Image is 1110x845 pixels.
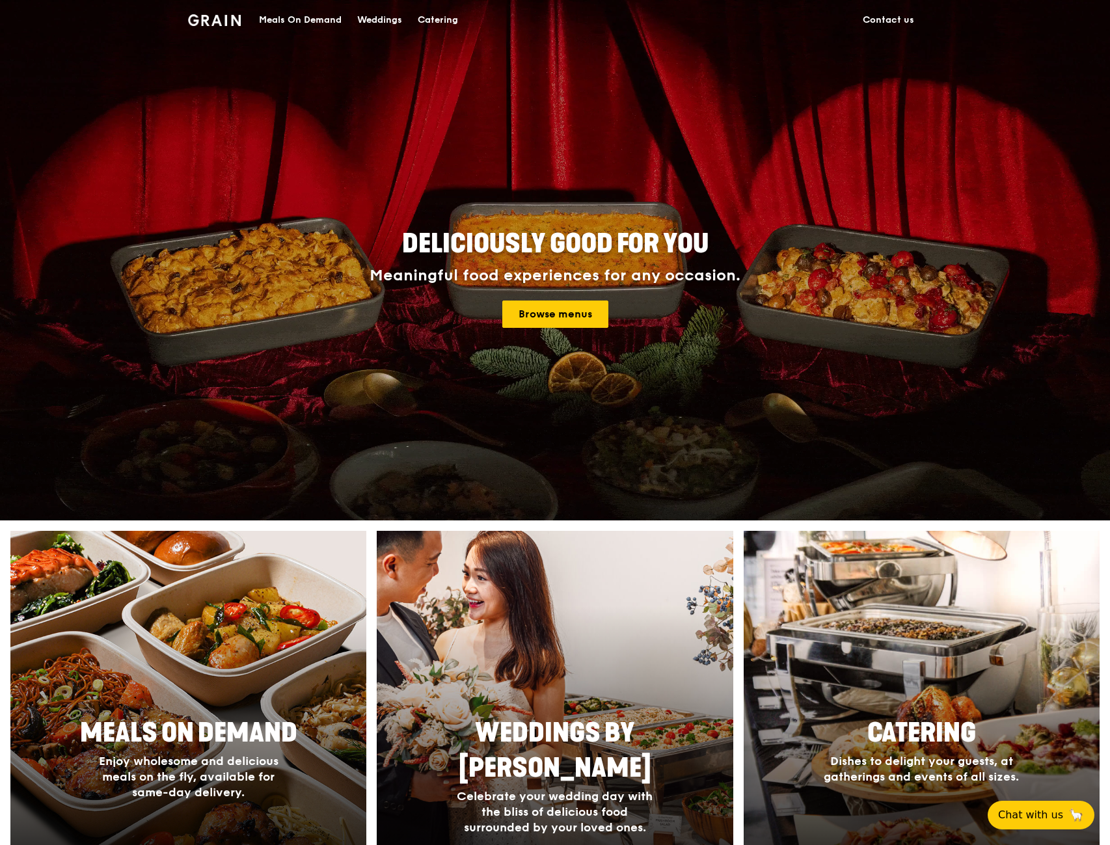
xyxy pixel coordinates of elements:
span: Chat with us [998,807,1063,823]
div: Weddings [357,1,402,40]
span: Celebrate your wedding day with the bliss of delicious food surrounded by your loved ones. [457,789,653,835]
img: Grain [188,14,241,26]
button: Chat with us🦙 [988,801,1094,829]
div: Meals On Demand [259,1,342,40]
span: Deliciously good for you [402,228,709,260]
a: Catering [410,1,466,40]
div: Meaningful food experiences for any occasion. [321,267,789,285]
span: Weddings by [PERSON_NAME] [459,718,651,784]
span: 🦙 [1068,807,1084,823]
span: Dishes to delight your guests, at gatherings and events of all sizes. [824,754,1019,784]
span: Enjoy wholesome and delicious meals on the fly, available for same-day delivery. [99,754,278,799]
span: Catering [867,718,976,749]
a: Weddings [349,1,410,40]
span: Meals On Demand [80,718,297,749]
a: Browse menus [502,301,608,328]
div: Catering [418,1,458,40]
a: Contact us [855,1,922,40]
